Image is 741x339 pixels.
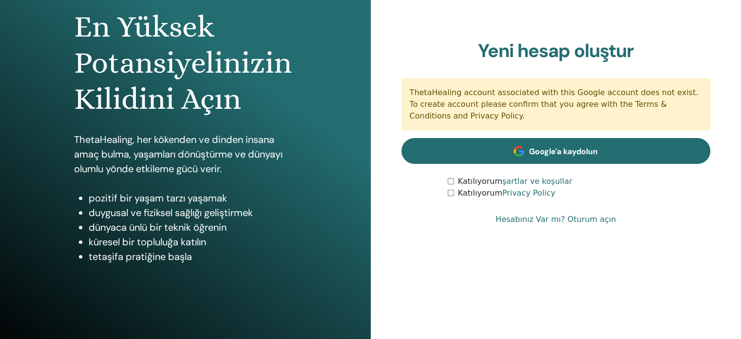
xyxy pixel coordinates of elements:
[495,214,616,225] a: Hesabınız Var mı? Oturum açın
[458,176,572,187] label: Katılıyorum
[89,249,297,264] li: tetaşifa pratiğine başla
[502,188,555,198] a: Privacy Policy
[502,177,572,186] a: şartlar ve koşullar
[458,187,555,199] label: Katılıyorum
[89,220,297,235] li: dünyaca ünlü bir teknik öğrenin
[89,205,297,220] li: duygusal ve fiziksel sağlığı geliştirmek
[401,138,711,164] a: Google'a kaydolun
[401,79,711,130] div: ThetaHealing account associated with this Google account does not exist. To create account please...
[529,146,598,157] span: Google'a kaydolun
[89,235,297,249] li: küresel bir topluluğa katılın
[74,9,297,118] h1: En Yüksek Potansiyelinizin Kilidini Açın
[74,132,297,176] p: ThetaHealing, her kökenden ve dinden insana amaç bulma, yaşamları dönüştürme ve dünyayı olumlu yö...
[89,191,297,205] li: pozitif bir yaşam tarzı yaşamak
[401,40,711,62] h2: Yeni hesap oluştur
